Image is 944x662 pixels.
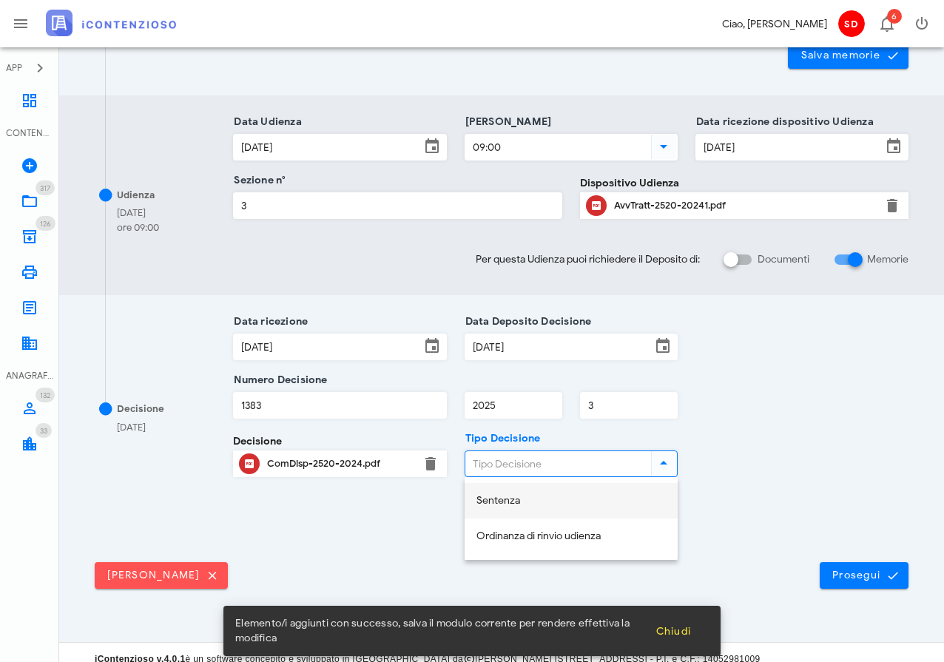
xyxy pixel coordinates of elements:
[267,452,412,476] div: Clicca per aprire un'anteprima del file o scaricarlo
[117,206,159,220] div: [DATE]
[107,569,216,582] span: [PERSON_NAME]
[883,197,901,215] button: Elimina
[229,115,302,129] label: Data Udienza
[461,431,541,446] label: Tipo Decisione
[465,451,648,476] input: Tipo Decisione
[117,220,159,235] div: ore 09:00
[40,391,50,400] span: 132
[643,618,703,644] button: Chiudi
[838,10,865,37] span: SD
[239,453,260,474] button: Clicca per aprire un'anteprima del file o scaricarlo
[692,115,874,129] label: Data ricezione dispositivo Udienza
[833,6,869,41] button: SD
[36,216,55,231] span: Distintivo
[229,173,286,188] label: Sezione n°
[820,562,908,589] button: Prosegui
[229,373,327,388] label: Numero Decisione
[461,115,552,129] label: [PERSON_NAME]
[6,369,53,382] div: ANAGRAFICA
[40,426,47,436] span: 33
[869,6,904,41] button: Distintivo
[461,314,592,329] label: Data Deposito Decisione
[476,530,666,543] div: Ordinanza di rinvio udienza
[117,421,146,433] span: [DATE]
[722,16,827,32] div: Ciao, [PERSON_NAME]
[234,393,445,418] input: Numero Decisione
[40,219,51,229] span: 126
[6,126,53,140] div: CONTENZIOSO
[800,49,897,62] span: Salva memorie
[867,252,908,267] label: Memorie
[233,433,282,449] label: Decisione
[229,314,308,329] label: Data ricezione
[655,625,691,638] span: Chiudi
[788,42,908,69] button: Salva memorie
[40,183,50,193] span: 317
[36,388,55,402] span: Distintivo
[267,458,412,470] div: ComDisp-2520-2024.pdf
[758,252,809,267] label: Documenti
[586,195,607,216] button: Clicca per aprire un'anteprima del file o scaricarlo
[476,495,666,507] div: Sentenza
[614,200,874,212] div: AvvTratt-2520-20241.pdf
[36,180,55,195] span: Distintivo
[234,193,561,218] input: Sezione n°
[117,188,155,203] div: Udienza
[614,194,874,217] div: Clicca per aprire un'anteprima del file o scaricarlo
[36,423,52,438] span: Distintivo
[580,175,679,191] label: Dispositivo Udienza
[465,135,648,160] input: Ora Udienza
[235,616,643,646] span: Elemento/i aggiunti con successo, salva il modulo corrente per rendere effettiva la modifica
[46,10,176,36] img: logo-text-2x.png
[422,455,439,473] button: Elimina
[476,251,700,267] span: Per questa Udienza puoi richiedere il Deposito di:
[95,562,228,589] button: [PERSON_NAME]
[832,569,897,582] span: Prosegui
[887,9,902,24] span: Distintivo
[117,402,164,416] div: Decisione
